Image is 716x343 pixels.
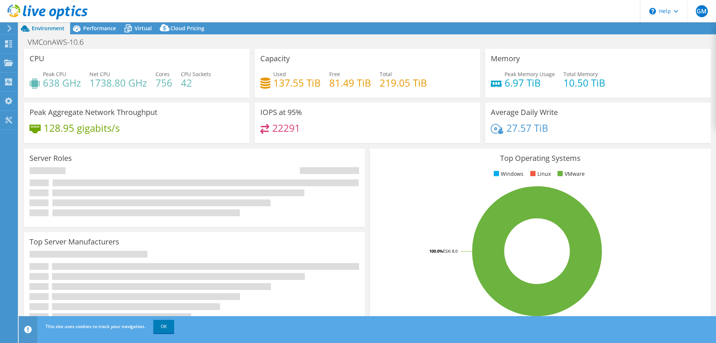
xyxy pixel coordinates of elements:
h4: 42 [181,79,211,87]
tspan: 100.0% [429,248,443,254]
span: Performance [83,25,116,32]
h3: Capacity [260,54,290,63]
h4: 756 [156,79,172,87]
h3: CPU [29,54,44,63]
a: OK [153,320,174,333]
span: GM [696,5,708,17]
h1: VMConAWS-10.6 [24,38,95,46]
li: Windows [492,170,524,178]
span: Total [380,71,392,78]
h3: Peak Aggregate Network Throughput [29,108,157,116]
h4: 128.95 gigabits/s [44,124,120,132]
span: Peak Memory Usage [505,71,555,78]
svg: \n [649,8,656,15]
h3: Memory [491,54,520,63]
span: Total Memory [563,71,598,78]
span: Cores [156,71,170,78]
h4: 219.05 TiB [380,79,427,87]
h4: 22291 [272,124,300,132]
h3: Top Operating Systems [376,154,705,162]
li: VMware [556,170,585,178]
span: Net CPU [89,71,110,78]
span: Peak CPU [43,71,66,78]
span: Virtual [135,25,152,32]
h4: 638 GHz [43,79,81,87]
span: This site uses cookies to track your navigation. [45,323,145,330]
span: Cloud Pricing [170,25,204,32]
h3: Server Roles [29,154,72,162]
h4: 81.49 TiB [329,79,371,87]
h4: 6.97 TiB [505,79,555,87]
h4: 1738.80 GHz [89,79,147,87]
h3: Average Daily Write [491,108,558,116]
h3: IOPS at 95% [260,108,302,116]
span: Free [329,71,340,78]
span: CPU Sockets [181,71,211,78]
h4: 10.50 TiB [563,79,605,87]
span: Environment [32,25,65,32]
h4: 27.57 TiB [506,124,548,132]
tspan: ESXi 8.0 [443,248,458,254]
li: Linux [528,170,551,178]
span: Used [273,71,286,78]
h3: Top Server Manufacturers [29,238,119,246]
h4: 137.55 TiB [273,79,321,87]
